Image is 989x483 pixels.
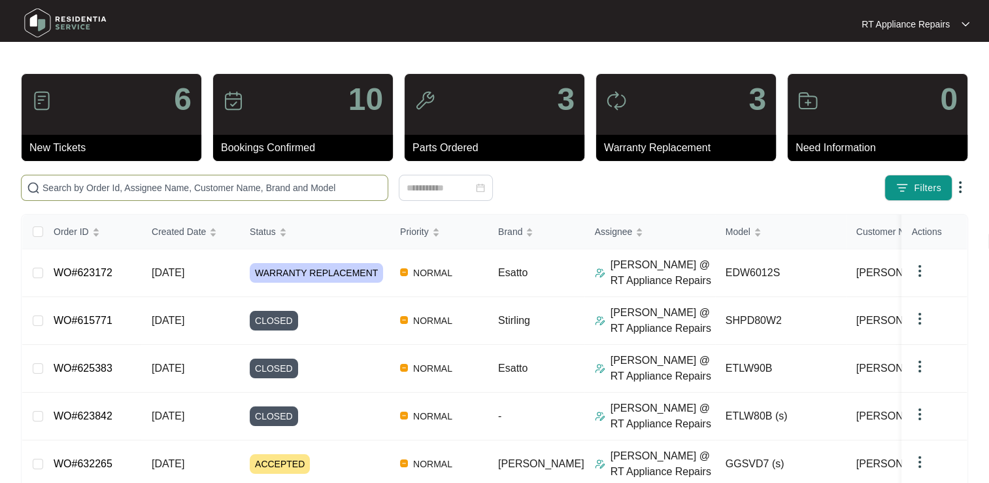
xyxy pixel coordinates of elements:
[498,458,584,469] span: [PERSON_NAME]
[604,140,776,156] p: Warranty Replacement
[348,84,383,115] p: 10
[846,215,977,249] th: Customer Name
[152,224,206,239] span: Created Date
[611,448,715,480] p: [PERSON_NAME] @ RT Appliance Repairs
[54,363,112,374] a: WO#625383
[595,224,633,239] span: Assignee
[498,315,530,326] span: Stirling
[141,215,239,249] th: Created Date
[595,268,605,278] img: Assigner Icon
[498,363,528,374] span: Esatto
[54,458,112,469] a: WO#632265
[31,90,52,111] img: icon
[611,353,715,384] p: [PERSON_NAME] @ RT Appliance Repairs
[152,410,184,421] span: [DATE]
[412,140,584,156] p: Parts Ordered
[54,267,112,278] a: WO#623172
[862,18,950,31] p: RT Appliance Repairs
[901,215,967,249] th: Actions
[250,263,383,283] span: WARRANTY REPLACEMENT
[400,268,408,276] img: Vercel Logo
[250,359,298,378] span: CLOSED
[952,179,968,195] img: dropdown arrow
[488,215,584,249] th: Brand
[152,458,184,469] span: [DATE]
[414,90,435,111] img: icon
[152,363,184,374] span: [DATE]
[715,345,846,393] td: ETLW90B
[940,84,958,115] p: 0
[400,459,408,467] img: Vercel Logo
[408,361,458,376] span: NORMAL
[715,393,846,440] td: ETLW80B (s)
[715,297,846,345] td: SHPD80W2
[498,267,528,278] span: Esatto
[250,224,276,239] span: Status
[884,175,952,201] button: filter iconFilters
[390,215,488,249] th: Priority
[715,215,846,249] th: Model
[595,459,605,469] img: Assigner Icon
[27,181,40,194] img: search-icon
[174,84,192,115] p: 6
[400,412,408,420] img: Vercel Logo
[856,313,943,329] span: [PERSON_NAME]
[152,315,184,326] span: [DATE]
[912,406,928,422] img: dropdown arrow
[54,410,112,421] a: WO#623842
[250,454,310,474] span: ACCEPTED
[962,21,969,27] img: dropdown arrow
[856,265,943,281] span: [PERSON_NAME]
[250,311,298,331] span: CLOSED
[595,363,605,374] img: Assigner Icon
[408,408,458,424] span: NORMAL
[408,456,458,472] span: NORMAL
[856,408,943,424] span: [PERSON_NAME]
[42,181,382,195] input: Search by Order Id, Assignee Name, Customer Name, Brand and Model
[595,315,605,326] img: Assigner Icon
[584,215,715,249] th: Assignee
[748,84,766,115] p: 3
[221,140,393,156] p: Bookings Confirmed
[715,249,846,297] td: EDW6012S
[557,84,575,115] p: 3
[606,90,627,111] img: icon
[250,406,298,426] span: CLOSED
[611,305,715,336] p: [PERSON_NAME] @ RT Appliance Repairs
[20,3,111,43] img: residentia service logo
[896,181,909,194] img: filter icon
[796,140,967,156] p: Need Information
[856,456,943,472] span: [PERSON_NAME]
[856,361,943,376] span: [PERSON_NAME]
[912,311,928,327] img: dropdown arrow
[726,224,750,239] span: Model
[611,401,715,432] p: [PERSON_NAME] @ RT Appliance Repairs
[400,364,408,372] img: Vercel Logo
[408,313,458,329] span: NORMAL
[498,224,522,239] span: Brand
[912,454,928,470] img: dropdown arrow
[611,257,715,289] p: [PERSON_NAME] @ RT Appliance Repairs
[797,90,818,111] img: icon
[223,90,244,111] img: icon
[54,224,89,239] span: Order ID
[914,181,941,195] span: Filters
[498,410,501,421] span: -
[29,140,201,156] p: New Tickets
[400,224,429,239] span: Priority
[239,215,390,249] th: Status
[400,316,408,324] img: Vercel Logo
[595,411,605,421] img: Assigner Icon
[152,267,184,278] span: [DATE]
[912,263,928,279] img: dropdown arrow
[912,359,928,374] img: dropdown arrow
[43,215,141,249] th: Order ID
[408,265,458,281] span: NORMAL
[54,315,112,326] a: WO#615771
[856,224,923,239] span: Customer Name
